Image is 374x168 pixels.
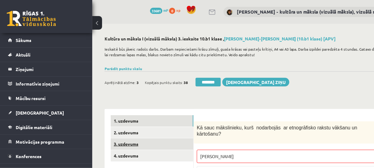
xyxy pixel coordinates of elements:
[16,110,64,115] span: [DEMOGRAPHIC_DATA]
[169,8,183,13] a: 0 xp
[7,11,56,26] a: Rīgas 1. Tālmācības vidusskola
[137,78,139,87] span: 3
[16,52,30,57] span: Aktuāli
[16,62,85,76] legend: Ziņojumi
[105,78,136,87] span: Aprēķinātā atzīme:
[6,6,206,13] body: Bagātinātā teksta redaktors, wiswyg-editor-47433846676300-1760008805-407
[200,153,234,159] span: [PERSON_NAME]
[6,6,206,13] body: Bagātinātā teksta redaktors, wiswyg-editor-47433846661380-1760008805-541
[6,6,206,13] body: Bagātinātā teksta redaktors, wiswyg-editor-47433846676680-1760008805-211
[16,77,85,91] legend: Informatīvie ziņojumi
[16,153,42,159] span: Konferences
[16,95,46,101] span: Mācību resursi
[6,6,206,13] body: Bagātinātā teksta redaktors, wiswyg-editor-47433846675540-1760008805-507
[8,106,85,120] a: [DEMOGRAPHIC_DATA]
[197,125,357,137] span: Kā sauc mākslinieku, kurš nodarbojās ar etnogrāfisko rakstu vākšanu un kārtošanu?
[6,6,206,13] body: Bagātinātā teksta redaktors, wiswyg-editor-47433846674400-1760008805-429
[8,77,85,91] a: Informatīvie ziņojumi
[227,9,233,15] img: Ilze Kolka - kultūra un māksla (vizuālā māksla), vizuālā māksla
[150,8,168,13] a: 33681 mP
[105,66,142,71] a: Parādīt punktu skalu
[8,91,85,105] a: Mācību resursi
[6,6,206,13] body: Bagātinātā teksta redaktors, wiswyg-editor-47434009323680-1760008805-150
[145,78,183,87] span: Kopējais punktu skaits:
[6,6,206,13] body: Bagātinātā teksta redaktors, wiswyg-editor-47433846674020-1760008805-695
[222,78,289,86] a: [DEMOGRAPHIC_DATA] ziņu
[224,36,336,41] a: [PERSON_NAME]-[PERSON_NAME] (10.b1 klase) [APV]
[8,149,85,163] a: Konferences
[111,138,193,150] a: 3. uzdevums
[6,6,206,13] body: Bagātinātā teksta redaktors, wiswyg-editor-47433846677440-1760008805-662
[169,8,175,14] span: 0
[111,127,193,138] a: 2. uzdevums
[184,78,188,87] span: 38
[150,8,162,14] span: 33681
[16,139,64,145] span: Motivācijas programma
[8,62,85,76] a: Ziņojumi
[6,6,206,13] body: Bagātinātā teksta redaktors, wiswyg-editor-47433846673640-1760008805-289
[6,6,206,13] body: Bagātinātā teksta redaktors, wiswyg-editor-47433846674780-1760008805-742
[176,8,180,13] span: xp
[6,6,206,13] body: Bagātinātā teksta redaktors, wiswyg-editor-47433846675920-1760008805-635
[16,37,31,43] span: Sākums
[6,6,206,13] body: Bagātinātā teksta redaktors, wiswyg-editor-47433846677060-1760008805-673
[8,135,85,149] a: Motivācijas programma
[111,150,193,162] a: 4. uzdevums
[8,120,85,134] a: Digitālie materiāli
[6,6,206,13] body: Bagātinātā teksta redaktors, wiswyg-editor-47434009326040-1760008805-927
[163,8,168,13] span: mP
[111,115,193,127] a: 1. uzdevums
[8,33,85,47] a: Sākums
[8,48,85,62] a: Aktuāli
[16,124,52,130] span: Digitālie materiāli
[6,6,206,13] body: Bagātinātā teksta redaktors, wiswyg-editor-47433846675160-1760008805-441
[6,6,206,13] body: Bagātinātā teksta redaktors, wiswyg-editor-47434009328280-1760008805-911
